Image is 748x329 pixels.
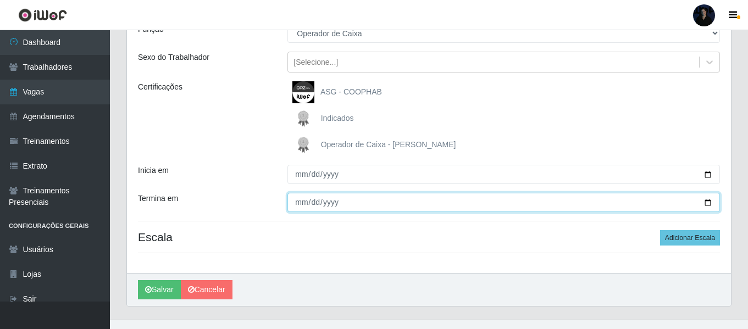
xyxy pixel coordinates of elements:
input: 00/00/0000 [287,165,720,184]
img: CoreUI Logo [18,8,67,22]
span: ASG - COOPHAB [320,87,382,96]
span: Operador de Caixa - [PERSON_NAME] [321,140,456,149]
img: ASG - COOPHAB [292,81,319,103]
img: Indicados [292,108,319,130]
button: Salvar [138,280,181,299]
button: Adicionar Escala [660,230,720,246]
label: Inicia em [138,165,169,176]
img: Operador de Caixa - Queiroz Atacadão [292,134,319,156]
h4: Escala [138,230,720,244]
span: Indicados [321,114,354,122]
a: Cancelar [181,280,232,299]
label: Termina em [138,193,178,204]
div: [Selecione...] [293,57,338,68]
label: Sexo do Trabalhador [138,52,209,63]
label: Certificações [138,81,182,93]
input: 00/00/0000 [287,193,720,212]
